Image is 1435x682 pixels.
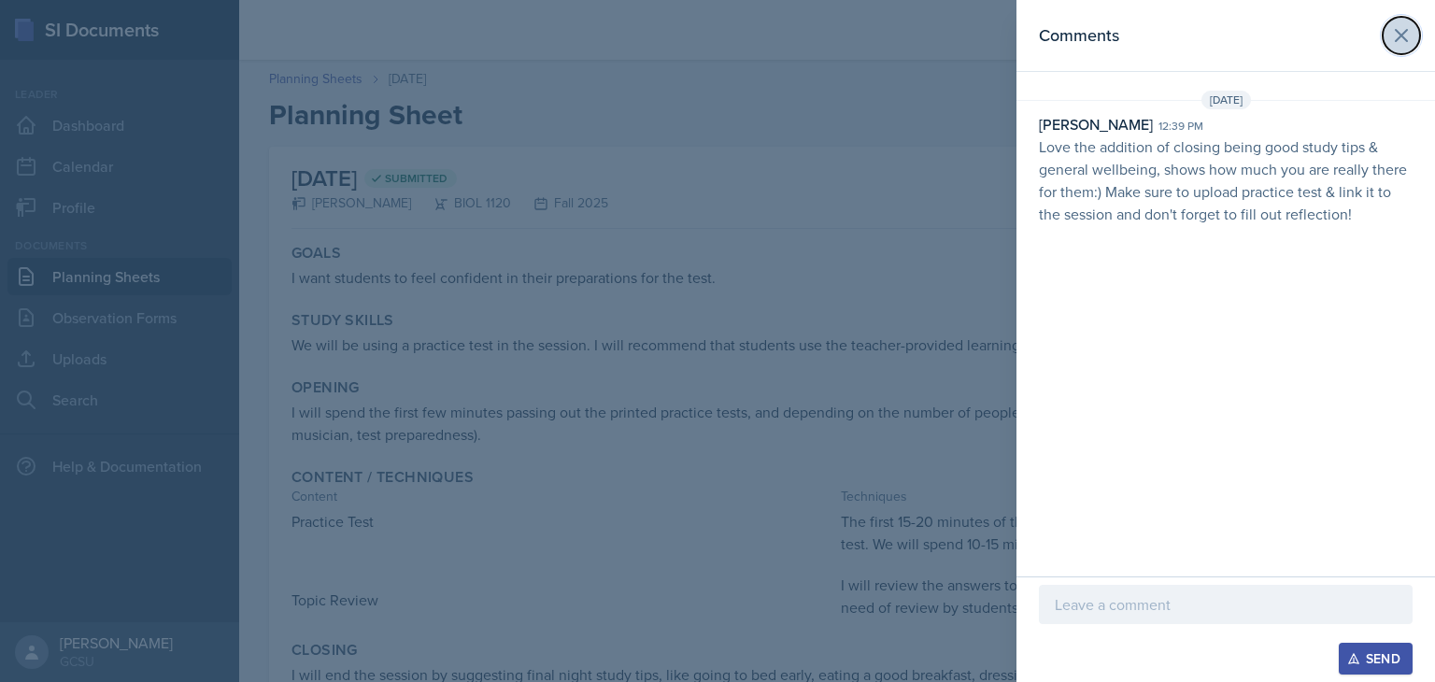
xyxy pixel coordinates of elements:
[1351,651,1400,666] div: Send
[1158,118,1203,135] div: 12:39 pm
[1039,22,1119,49] h2: Comments
[1039,113,1153,135] div: [PERSON_NAME]
[1201,91,1251,109] span: [DATE]
[1339,643,1413,675] button: Send
[1039,135,1413,225] p: Love the addition of closing being good study tips & general wellbeing, shows how much you are re...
